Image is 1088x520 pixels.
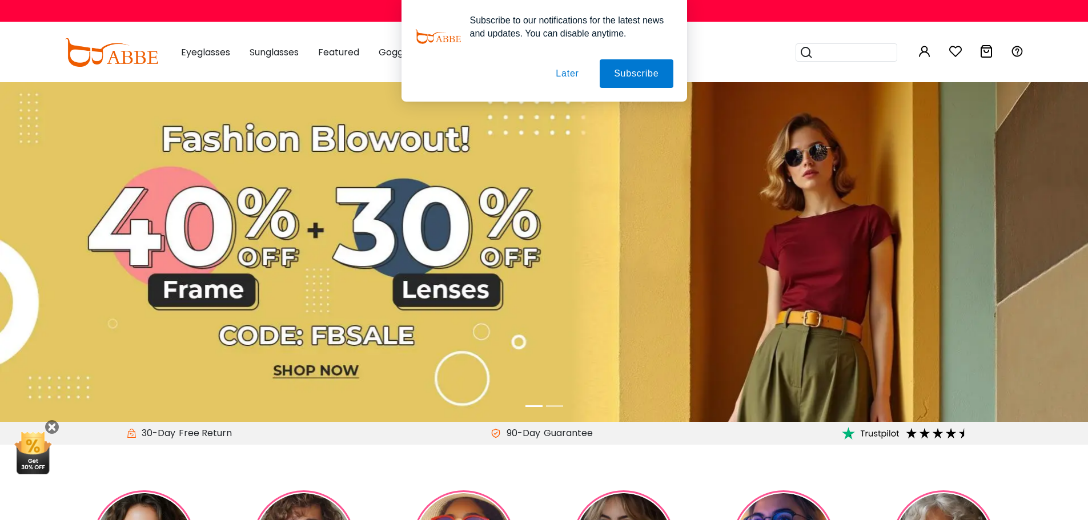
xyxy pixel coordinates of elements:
div: Guarantee [540,426,596,440]
div: Free Return [175,426,235,440]
span: 90-Day [501,426,540,440]
span: 30-Day [136,426,175,440]
button: Subscribe [600,59,673,88]
img: mini welcome offer [11,429,54,474]
button: Later [541,59,593,88]
img: notification icon [415,14,461,59]
div: Subscribe to our notifications for the latest news and updates. You can disable anytime. [461,14,673,40]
